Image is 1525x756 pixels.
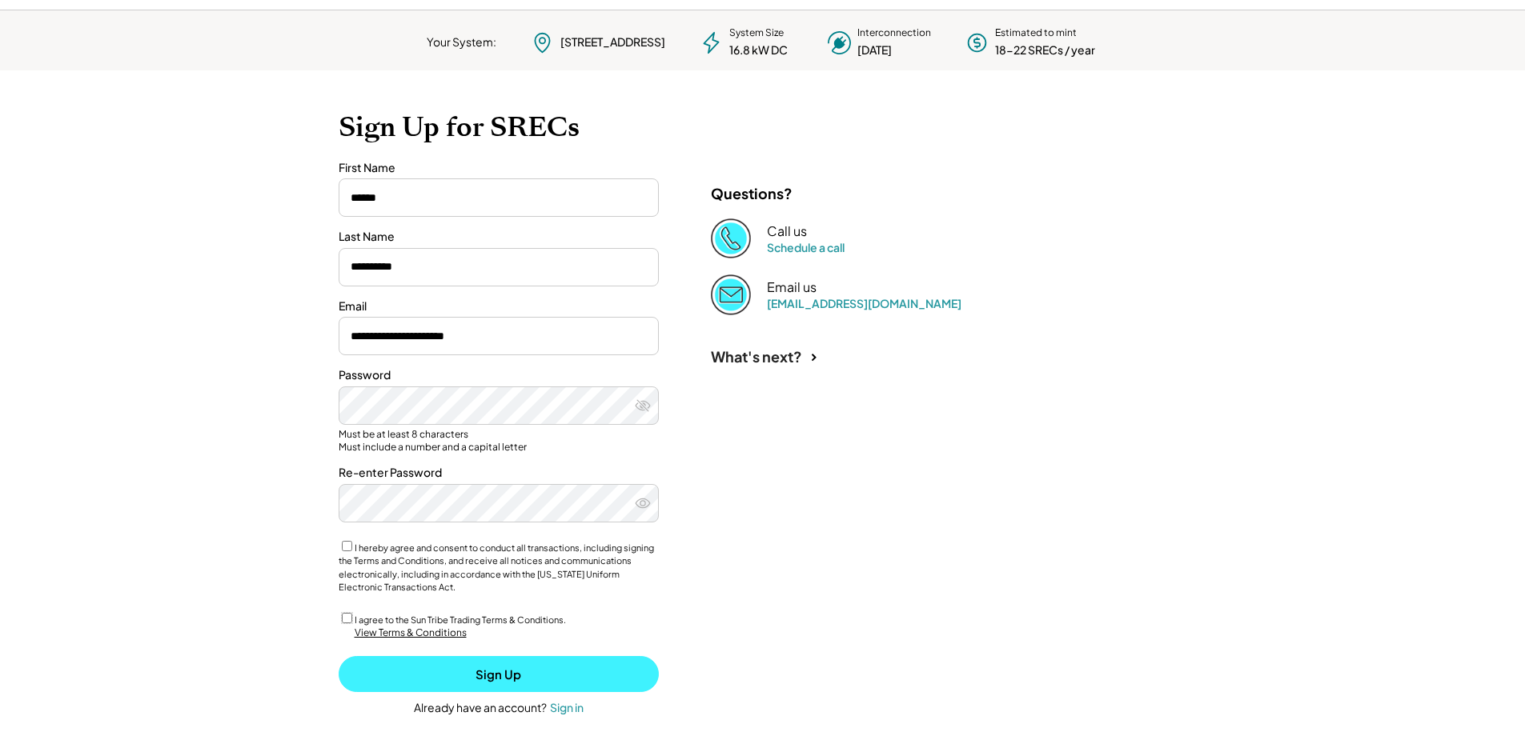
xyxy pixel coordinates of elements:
div: [STREET_ADDRESS] [560,34,665,50]
label: I agree to the Sun Tribe Trading Terms & Conditions. [355,614,566,625]
div: 18-22 SRECs / year [995,42,1095,58]
div: Estimated to mint [995,26,1077,40]
h1: Sign Up for SRECs [339,110,1187,144]
div: Interconnection [857,26,931,40]
label: I hereby agree and consent to conduct all transactions, including signing the Terms and Condition... [339,542,654,593]
div: View Terms & Conditions [355,626,467,640]
div: Sign in [550,700,584,714]
div: Call us [767,223,807,240]
div: What's next? [711,347,802,366]
img: Phone%20copy%403x.png [711,218,751,258]
div: [DATE] [857,42,892,58]
div: Your System: [427,34,496,50]
div: Already have an account? [414,700,547,716]
div: First Name [339,160,659,176]
div: Re-enter Password [339,465,659,481]
div: 16.8 kW DC [729,42,788,58]
div: Must be at least 8 characters Must include a number and a capital letter [339,428,659,453]
div: Questions? [711,184,793,202]
img: Email%202%403x.png [711,274,751,314]
div: Email [339,298,659,314]
a: [EMAIL_ADDRESS][DOMAIN_NAME] [767,296,961,310]
div: System Size [729,26,784,40]
a: Schedule a call [767,240,845,254]
div: Email us [767,279,817,296]
button: Sign Up [339,656,659,692]
div: Last Name [339,229,659,245]
div: Password [339,367,659,383]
